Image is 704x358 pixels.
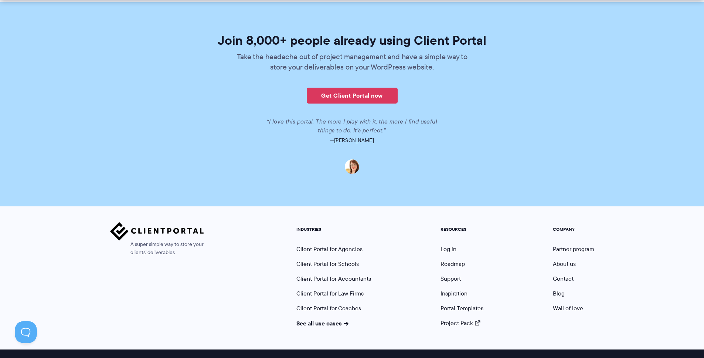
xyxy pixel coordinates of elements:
a: Client Portal for Accountants [296,274,371,283]
iframe: Toggle Customer Support [15,321,37,343]
a: Client Portal for Coaches [296,304,361,313]
a: Client Portal for Law Firms [296,289,364,298]
a: Wall of love [553,304,583,313]
a: Partner program [553,245,594,253]
h5: INDUSTRIES [296,227,371,232]
a: Support [441,274,461,283]
a: Blog [553,289,565,298]
a: Contact [553,274,574,283]
a: About us [553,260,576,268]
p: —[PERSON_NAME] [144,135,560,145]
p: Take the headache out of project management and have a simple way to store your deliverables on y... [232,51,472,72]
a: Roadmap [441,260,465,268]
a: See all use cases [296,319,349,328]
span: A super simple way to store your clients' deliverables [110,240,204,257]
a: Inspiration [441,289,467,298]
a: Get Client Portal now [307,88,398,104]
a: Project Pack [441,319,480,327]
a: Portal Templates [441,304,483,313]
a: Client Portal for Schools [296,260,359,268]
a: Client Portal for Agencies [296,245,363,253]
h5: COMPANY [553,227,594,232]
h2: Join 8,000+ people already using Client Portal [144,34,560,47]
a: Log in [441,245,456,253]
h5: RESOURCES [441,227,483,232]
p: “I love this portal. The more I play with it, the more I find useful things to do. It’s perfect.” [258,117,446,135]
